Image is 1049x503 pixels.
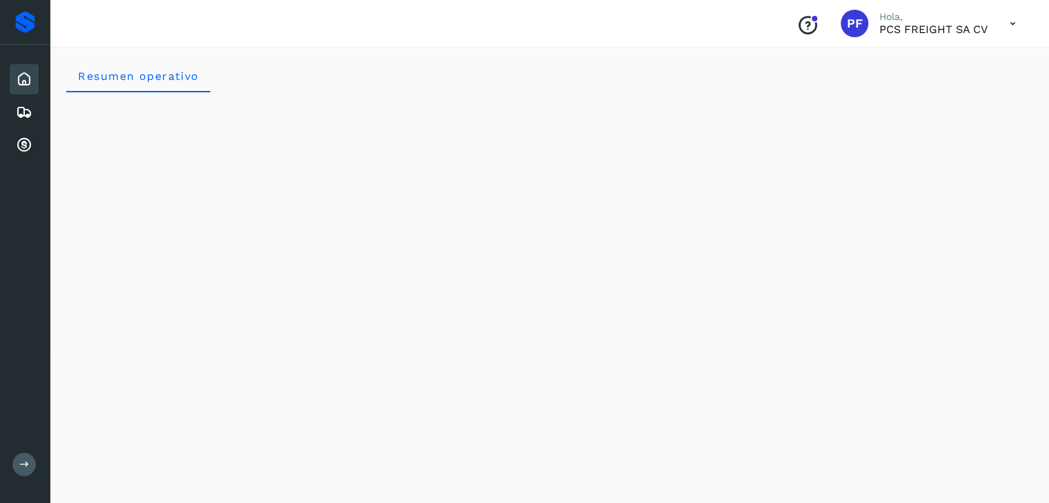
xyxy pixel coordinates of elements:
div: Inicio [10,64,39,94]
div: Cuentas por cobrar [10,130,39,161]
span: Resumen operativo [77,70,199,83]
div: Embarques [10,97,39,127]
p: PCS FREIGHT SA CV [879,23,988,36]
p: Hola, [879,11,988,23]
